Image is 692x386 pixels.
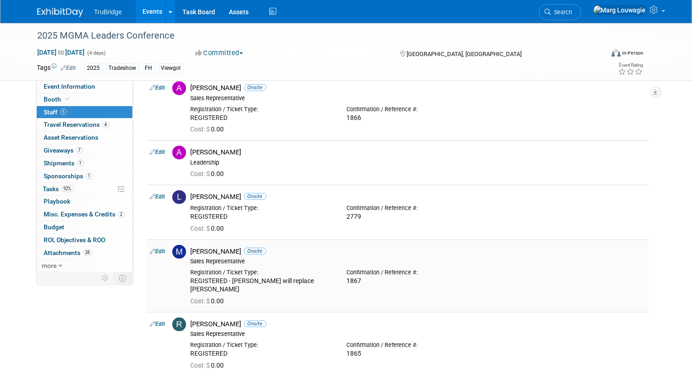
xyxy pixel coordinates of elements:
[554,48,644,62] div: Event Format
[191,95,645,102] div: Sales Representative
[66,96,70,102] i: Booth reservation complete
[551,9,573,16] span: Search
[76,147,83,153] span: 7
[61,65,76,71] a: Edit
[37,80,132,93] a: Event Information
[191,204,333,212] div: Registration / Ticket Type:
[44,172,93,180] span: Sponsorships
[37,144,132,157] a: Giveaways7
[191,225,228,232] span: 0.00
[44,210,125,218] span: Misc. Expenses & Credits
[612,49,621,57] img: Format-Inperson.png
[37,48,85,57] span: [DATE] [DATE]
[191,213,333,221] div: REGISTERED
[37,195,132,208] a: Playbook
[87,50,106,56] span: (4 days)
[622,50,644,57] div: In-Person
[42,262,57,269] span: more
[191,330,645,338] div: Sales Representative
[593,5,647,15] img: Marg Louwagie
[44,159,84,167] span: Shipments
[44,223,65,231] span: Budget
[86,172,93,179] span: 1
[346,269,488,276] div: Confirmation / Reference #:
[244,320,267,327] span: Onsite
[346,204,488,212] div: Confirmation / Reference #:
[539,4,581,20] a: Search
[172,190,186,204] img: L.jpg
[191,341,333,349] div: Registration / Ticket Type:
[407,51,522,57] span: [GEOGRAPHIC_DATA], [GEOGRAPHIC_DATA]
[346,341,488,349] div: Confirmation / Reference #:
[191,193,645,201] div: [PERSON_NAME]
[44,108,67,116] span: Staff
[191,106,333,113] div: Registration / Ticket Type:
[150,193,165,200] a: Edit
[191,297,211,305] span: Cost: $
[172,146,186,159] img: A.jpg
[37,63,76,74] td: Tags
[191,84,645,92] div: [PERSON_NAME]
[102,121,109,128] span: 4
[191,297,228,305] span: 0.00
[150,85,165,91] a: Edit
[37,8,83,17] img: ExhibitDay
[37,131,132,144] a: Asset Reservations
[142,63,155,73] div: FH
[346,213,488,221] div: 2779
[346,350,488,358] div: 1865
[106,63,139,73] div: Tradeshow
[244,193,267,200] span: Onsite
[62,185,74,192] span: 92%
[618,63,643,68] div: Event Rating
[37,170,132,182] a: Sponsorships1
[191,320,645,329] div: [PERSON_NAME]
[44,249,92,256] span: Attachments
[44,134,99,141] span: Asset Reservations
[191,148,645,157] div: [PERSON_NAME]
[37,234,132,246] a: ROI, Objectives & ROO
[346,114,488,122] div: 1866
[85,63,103,73] div: 2025
[44,121,109,128] span: Travel Reservations
[172,318,186,331] img: R.jpg
[191,269,333,276] div: Registration / Ticket Type:
[159,63,184,73] div: Viewgol
[244,84,267,91] span: Onsite
[43,185,74,193] span: Tasks
[191,247,645,256] div: [PERSON_NAME]
[44,198,71,205] span: Playbook
[191,225,211,232] span: Cost: $
[60,108,67,115] span: 5
[37,106,132,119] a: Staff5
[191,170,211,177] span: Cost: $
[191,125,228,133] span: 0.00
[37,247,132,259] a: Attachments28
[44,147,83,154] span: Giveaways
[98,272,114,284] td: Personalize Event Tab Strip
[346,106,488,113] div: Confirmation / Reference #:
[150,321,165,327] a: Edit
[44,236,106,244] span: ROI, Objectives & ROO
[191,277,333,294] div: REGISTERED - [PERSON_NAME] will replace [PERSON_NAME]
[172,245,186,259] img: M.jpg
[191,125,211,133] span: Cost: $
[191,258,645,265] div: Sales Representative
[191,350,333,358] div: REGISTERED
[44,83,96,90] span: Event Information
[37,183,132,195] a: Tasks92%
[191,362,228,369] span: 0.00
[113,272,132,284] td: Toggle Event Tabs
[346,277,488,285] div: 1867
[191,159,645,166] div: Leadership
[192,48,247,58] button: Committed
[57,49,66,56] span: to
[244,248,267,255] span: Onsite
[172,81,186,95] img: A.jpg
[34,28,592,44] div: 2025 MGMA Leaders Conference
[118,211,125,218] span: 2
[44,96,72,103] span: Booth
[150,149,165,155] a: Edit
[77,159,84,166] span: 1
[150,248,165,255] a: Edit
